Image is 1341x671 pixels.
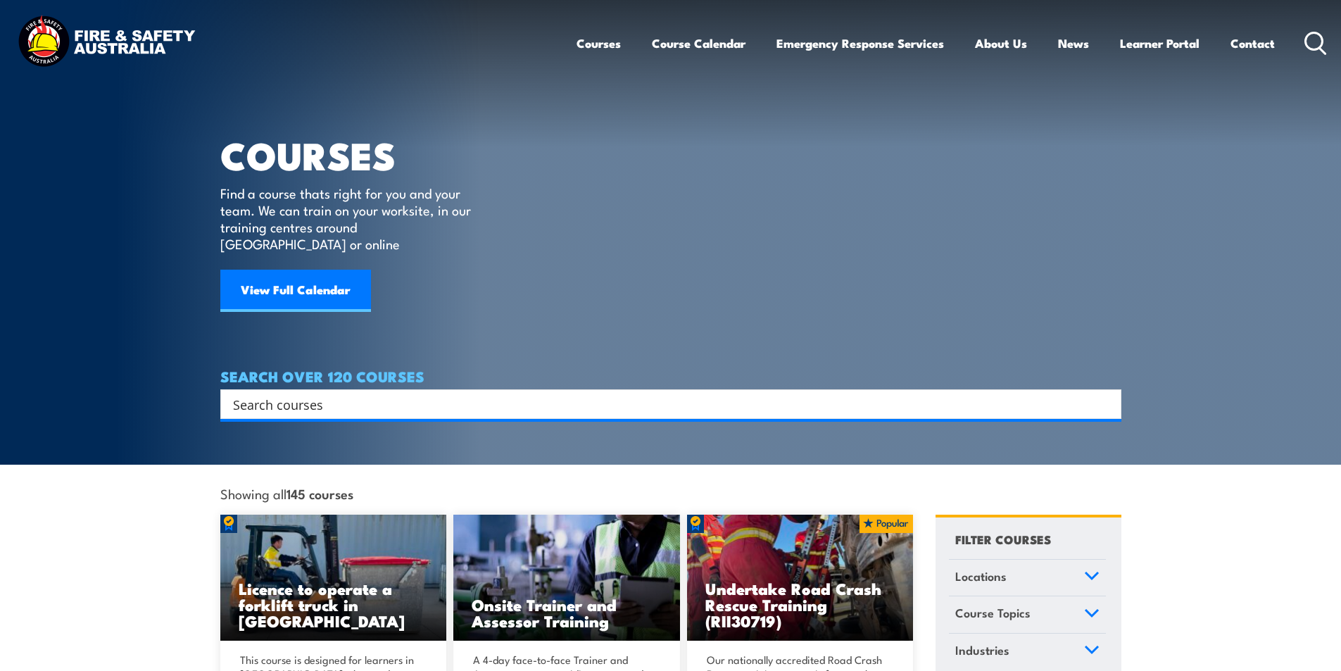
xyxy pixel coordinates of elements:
a: Licence to operate a forklift truck in [GEOGRAPHIC_DATA] [220,515,447,641]
a: View Full Calendar [220,270,371,312]
img: Licence to operate a forklift truck Training [220,515,447,641]
a: Locations [949,560,1106,596]
a: Learner Portal [1120,25,1200,62]
a: Contact [1230,25,1275,62]
strong: 145 courses [287,484,353,503]
span: Course Topics [955,603,1031,622]
span: Showing all [220,486,353,501]
span: Locations [955,567,1007,586]
a: Course Topics [949,596,1106,633]
h3: Licence to operate a forklift truck in [GEOGRAPHIC_DATA] [239,580,429,629]
h4: FILTER COURSES [955,529,1051,548]
a: News [1058,25,1089,62]
input: Search input [233,394,1090,415]
a: Undertake Road Crash Rescue Training (RII30719) [687,515,914,641]
a: About Us [975,25,1027,62]
h1: COURSES [220,138,491,171]
h3: Undertake Road Crash Rescue Training (RII30719) [705,580,895,629]
img: Road Crash Rescue Training [687,515,914,641]
button: Search magnifier button [1097,394,1116,414]
h4: SEARCH OVER 120 COURSES [220,368,1121,384]
a: Courses [577,25,621,62]
a: Emergency Response Services [776,25,944,62]
a: Onsite Trainer and Assessor Training [453,515,680,641]
h3: Onsite Trainer and Assessor Training [472,596,662,629]
form: Search form [236,394,1093,414]
a: Industries [949,634,1106,670]
img: Safety For Leaders [453,515,680,641]
span: Industries [955,641,1009,660]
p: Find a course thats right for you and your team. We can train on your worksite, in our training c... [220,184,477,252]
a: Course Calendar [652,25,745,62]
